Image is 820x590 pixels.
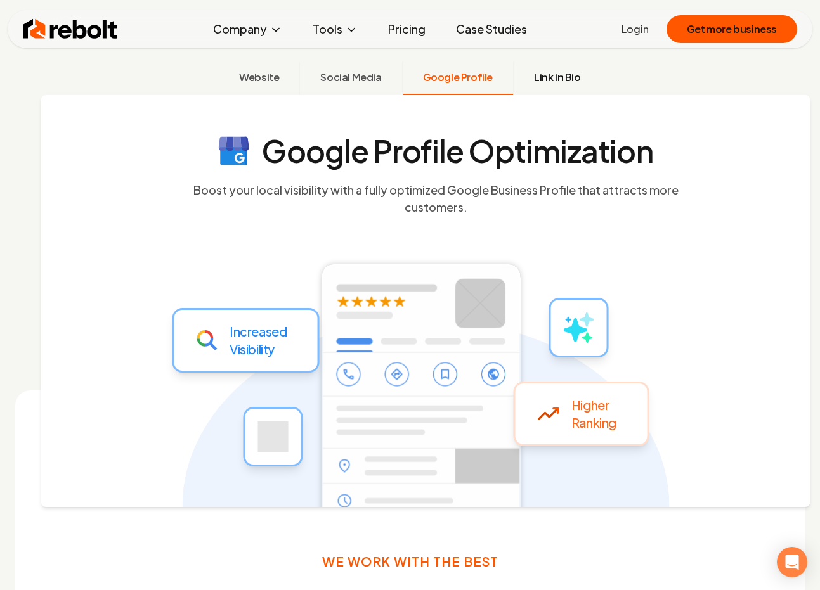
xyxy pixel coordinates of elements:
h3: We work with the best [322,553,498,570]
a: Pricing [378,16,436,42]
img: Rebolt Logo [23,16,118,42]
span: Social Media [320,70,381,85]
h4: Google Profile Optimization [261,136,653,166]
span: Website [239,70,279,85]
p: Boost your local visibility with a fully optimized Google Business Profile that attracts more cus... [192,181,679,215]
div: Open Intercom Messenger [777,547,807,577]
button: Link in Bio [513,62,601,95]
a: Login [622,22,649,37]
p: Increased Visibility [230,323,287,358]
button: Website [219,62,299,95]
button: Tools [303,16,368,42]
button: Get more business [667,15,797,43]
p: Higher Ranking [571,396,616,432]
button: Company [203,16,292,42]
span: Google Profile [423,70,493,85]
button: Google Profile [402,62,513,95]
span: Link in Bio [534,70,581,85]
a: Case Studies [446,16,537,42]
button: Social Media [299,62,401,95]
